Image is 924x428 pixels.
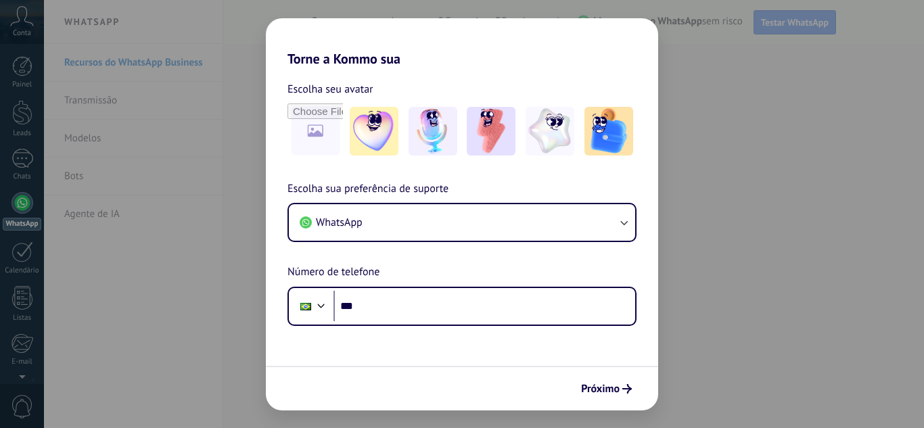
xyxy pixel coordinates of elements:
[350,107,398,156] img: -1.jpeg
[287,181,448,198] span: Escolha sua preferência de suporte
[575,377,638,400] button: Próximo
[287,80,373,98] span: Escolha seu avatar
[293,292,319,320] div: Brazil: + 55
[526,107,574,156] img: -4.jpeg
[289,204,635,241] button: WhatsApp
[287,264,379,281] span: Número de telefone
[581,384,620,394] span: Próximo
[409,107,457,156] img: -2.jpeg
[316,216,363,229] span: WhatsApp
[266,18,658,67] h2: Torne a Kommo sua
[584,107,633,156] img: -5.jpeg
[467,107,515,156] img: -3.jpeg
